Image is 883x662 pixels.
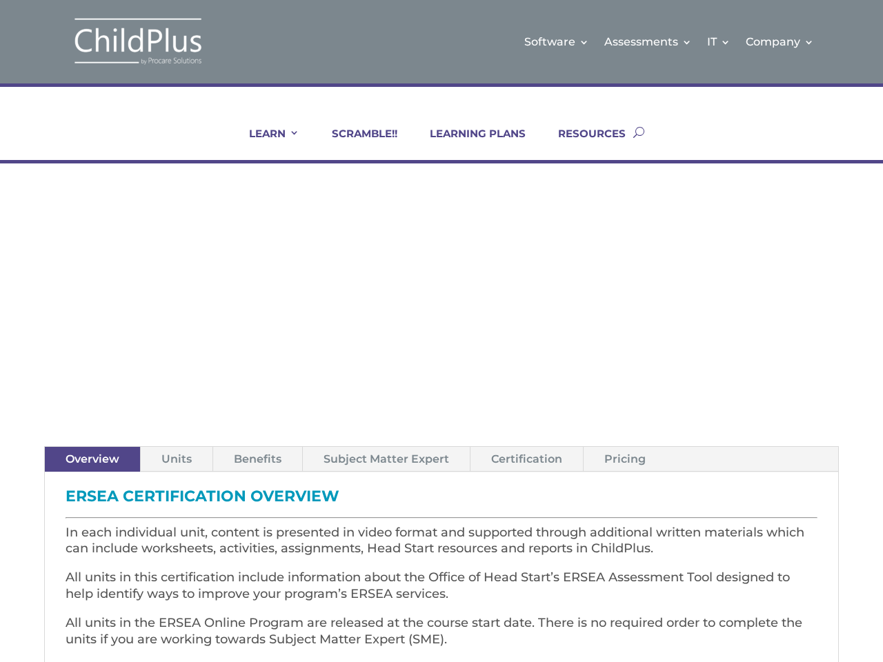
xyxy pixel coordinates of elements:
[470,447,583,471] a: Certification
[66,489,817,511] h3: ERSEA Certification Overview
[232,127,299,160] a: LEARN
[141,447,212,471] a: Units
[524,14,589,70] a: Software
[707,14,731,70] a: IT
[66,570,817,615] p: All units in this certification include information about the Office of Head Start’s ERSEA Assess...
[45,447,140,471] a: Overview
[541,127,626,160] a: RESOURCES
[413,127,526,160] a: LEARNING PLANS
[604,14,692,70] a: Assessments
[584,447,666,471] a: Pricing
[303,447,470,471] a: Subject Matter Expert
[315,127,397,160] a: SCRAMBLE!!
[213,447,302,471] a: Benefits
[746,14,814,70] a: Company
[66,615,802,647] span: All units in the ERSEA Online Program are released at the course start date. There is no required...
[66,525,804,556] span: In each individual unit, content is presented in video format and supported through additional wr...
